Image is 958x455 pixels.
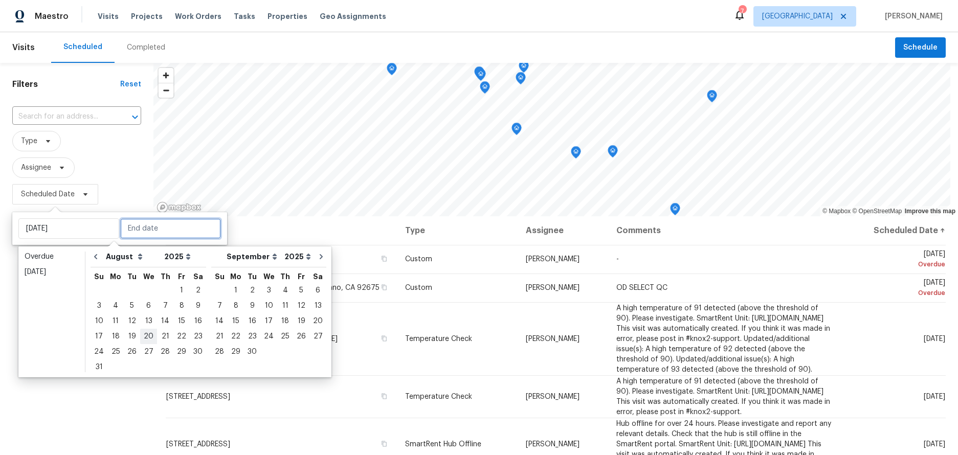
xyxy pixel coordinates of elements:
[140,344,157,359] div: Wed Aug 27 2025
[91,299,107,313] div: 3
[277,283,293,298] div: 4
[91,360,107,374] div: 31
[190,283,206,298] div: Sat Aug 02 2025
[128,110,142,124] button: Open
[228,283,244,298] div: Mon Sep 01 2025
[924,393,945,400] span: [DATE]
[293,283,309,298] div: Fri Sep 05 2025
[35,11,69,21] span: Maestro
[277,329,293,344] div: 25
[244,345,260,359] div: 30
[608,216,842,245] th: Comments
[526,441,580,448] span: [PERSON_NAME]
[405,284,432,291] span: Custom
[12,36,35,59] span: Visits
[293,329,309,344] div: Fri Sep 26 2025
[228,299,244,313] div: 8
[91,313,107,329] div: Sun Aug 10 2025
[526,393,580,400] span: [PERSON_NAME]
[157,329,173,344] div: 21
[228,344,244,359] div: Mon Sep 29 2025
[228,329,244,344] div: 22
[263,273,275,280] abbr: Wednesday
[21,136,37,146] span: Type
[91,329,107,344] div: 17
[474,66,484,82] div: Map marker
[895,37,946,58] button: Schedule
[309,329,326,344] div: 27
[850,288,945,298] div: Overdue
[173,298,190,313] div: Fri Aug 08 2025
[224,249,282,264] select: Month
[260,313,277,329] div: Wed Sep 17 2025
[277,314,293,328] div: 18
[309,314,326,328] div: 20
[91,298,107,313] div: Sun Aug 03 2025
[190,329,206,344] div: Sat Aug 23 2025
[124,344,140,359] div: Tue Aug 26 2025
[405,441,481,448] span: SmartRent Hub Offline
[140,299,157,313] div: 6
[260,299,277,313] div: 10
[616,378,830,416] span: A high temperature of 91 detected (above the threshold of 90). Please investigate. SmartRent Unit...
[277,298,293,313] div: Thu Sep 11 2025
[852,208,902,215] a: OpenStreetMap
[293,299,309,313] div: 12
[244,299,260,313] div: 9
[516,72,526,88] div: Map marker
[173,283,190,298] div: Fri Aug 01 2025
[228,313,244,329] div: Mon Sep 15 2025
[518,216,608,245] th: Assignee
[190,298,206,313] div: Sat Aug 09 2025
[881,11,943,21] span: [PERSON_NAME]
[405,393,472,400] span: Temperature Check
[159,68,173,83] button: Zoom in
[260,283,277,298] div: 3
[190,345,206,359] div: 30
[91,359,107,375] div: Sun Aug 31 2025
[12,79,120,89] h1: Filters
[526,256,580,263] span: [PERSON_NAME]
[309,313,326,329] div: Sat Sep 20 2025
[211,329,228,344] div: 21
[244,298,260,313] div: Tue Sep 09 2025
[293,329,309,344] div: 26
[12,109,113,125] input: Search for an address...
[166,393,230,400] span: [STREET_ADDRESS]
[260,329,277,344] div: 24
[124,314,140,328] div: 12
[25,267,79,277] div: [DATE]
[173,299,190,313] div: 8
[21,249,82,372] ul: Date picker shortcuts
[397,216,517,245] th: Type
[405,335,472,343] span: Temperature Check
[313,273,323,280] abbr: Saturday
[157,201,202,213] a: Mapbox homepage
[228,298,244,313] div: Mon Sep 08 2025
[850,259,945,269] div: Overdue
[228,314,244,328] div: 15
[293,314,309,328] div: 19
[244,283,260,298] div: 2
[107,329,124,344] div: 18
[616,305,830,373] span: A high temperature of 91 detected (above the threshold of 90). Please investigate. SmartRent Unit...
[193,273,203,280] abbr: Saturday
[526,284,580,291] span: [PERSON_NAME]
[320,11,386,21] span: Geo Assignments
[405,256,432,263] span: Custom
[608,145,618,161] div: Map marker
[107,314,124,328] div: 11
[157,298,173,313] div: Thu Aug 07 2025
[277,299,293,313] div: 11
[175,11,221,21] span: Work Orders
[260,298,277,313] div: Wed Sep 10 2025
[159,83,173,98] button: Zoom out
[277,283,293,298] div: Thu Sep 04 2025
[98,11,119,21] span: Visits
[107,298,124,313] div: Mon Aug 04 2025
[25,252,79,262] div: Overdue
[309,283,326,298] div: Sat Sep 06 2025
[103,249,162,264] select: Month
[309,298,326,313] div: Sat Sep 13 2025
